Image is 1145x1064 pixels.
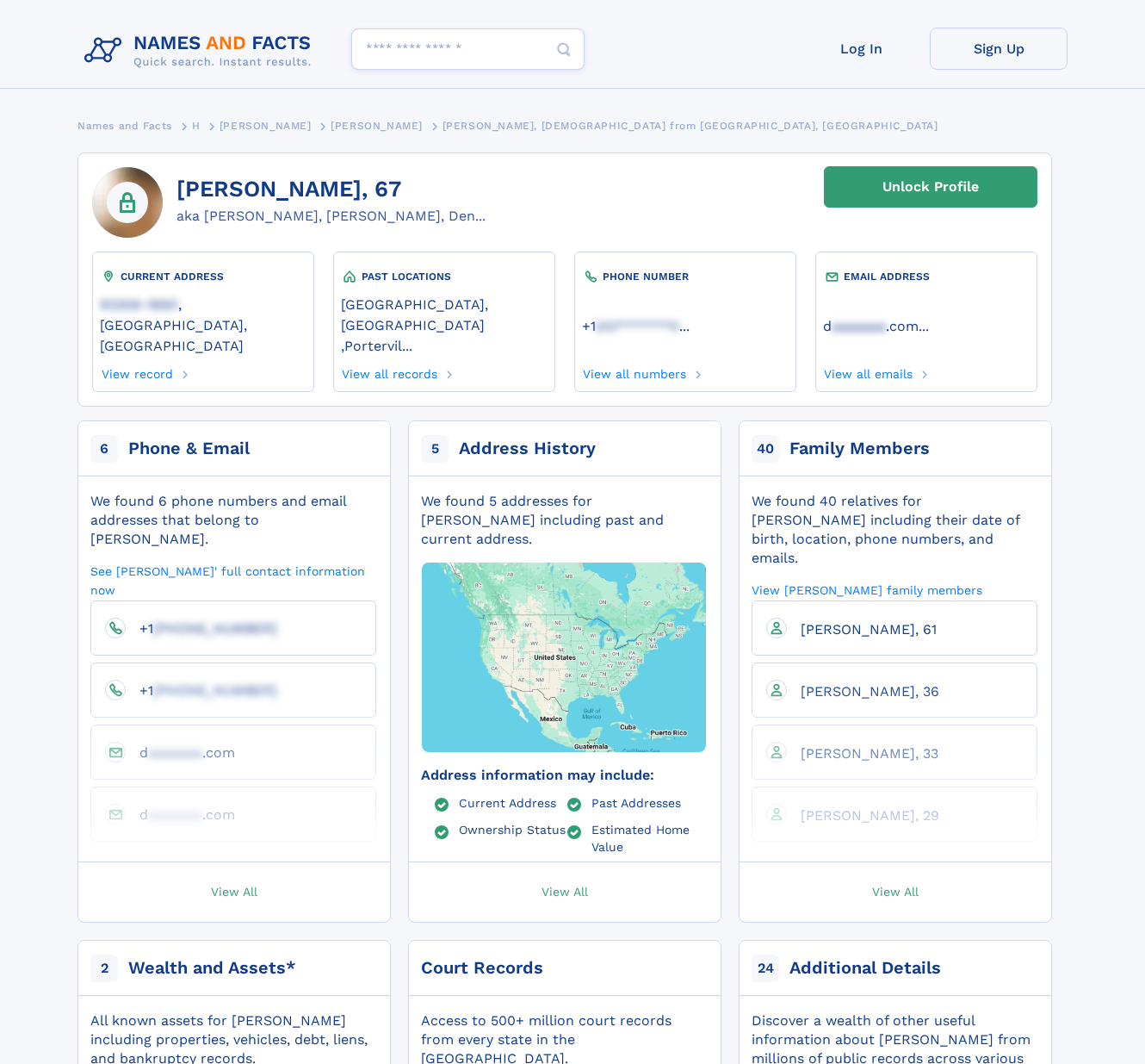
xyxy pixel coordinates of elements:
[824,166,1037,208] a: Unlock Profile
[126,806,235,822] a: daaaaaaa.com
[459,822,566,836] a: Ownership Status
[421,492,707,549] div: We found 5 addresses for [PERSON_NAME] including past and current address.
[872,883,919,899] span: View All
[882,167,979,207] div: Unlock Profile
[331,120,423,132] span: [PERSON_NAME]
[823,316,919,334] a: daaaaaaa.com
[789,437,930,461] div: Family Members
[100,295,306,354] a: 93306-1880, [GEOGRAPHIC_DATA], [GEOGRAPHIC_DATA]
[752,492,1037,568] div: We found 40 relatives for [PERSON_NAME] including their date of birth, location, phone numbers, a...
[832,318,886,334] span: aaaaaaa
[90,492,376,549] div: We found 6 phone numbers and email addresses that belong to [PERSON_NAME].
[341,268,548,285] div: PAST LOCATIONS
[582,362,687,381] a: View all numbers
[789,956,941,980] div: Additional Details
[400,862,729,922] a: View All
[211,883,257,899] span: View All
[591,822,708,853] a: Estimated Home Value
[192,115,201,136] a: H
[801,745,938,762] span: [PERSON_NAME], 33
[752,582,982,598] a: View [PERSON_NAME] family members
[126,681,277,698] a: +1[PHONE_NUMBER]
[90,563,376,598] a: See [PERSON_NAME]' full contact information now
[148,806,202,823] span: aaaaaaa
[542,883,588,899] span: View All
[787,744,938,761] a: [PERSON_NAME], 33
[421,766,707,785] div: Address information may include:
[731,862,1060,922] a: View All
[930,28,1068,70] a: Sign Up
[128,956,296,980] div: Wealth and Assets*
[787,806,939,823] a: [PERSON_NAME], 29
[77,115,172,136] a: Names and Facts
[459,795,556,809] a: Current Address
[100,268,306,285] div: CURRENT ADDRESS
[77,28,325,74] img: Logo Names and Facts
[823,318,1030,334] a: ...
[90,435,118,463] span: 6
[787,620,937,637] a: [PERSON_NAME], 61
[176,206,486,227] div: aka [PERSON_NAME], [PERSON_NAME], Den...
[823,362,913,381] a: View all emails
[341,362,438,381] a: View all records
[582,268,789,285] div: PHONE NUMBER
[351,28,585,70] input: search input
[192,120,201,132] span: H
[582,318,789,334] a: ...
[421,956,543,980] div: Court Records
[126,744,235,760] a: daaaaaaa.com
[220,115,312,136] a: [PERSON_NAME]
[443,120,938,132] span: [PERSON_NAME], [DEMOGRAPHIC_DATA] from [GEOGRAPHIC_DATA], [GEOGRAPHIC_DATA]
[787,682,939,699] a: [PERSON_NAME], 36
[90,955,118,982] span: 2
[126,619,277,636] a: +1[PHONE_NUMBER]
[153,682,277,699] span: [PHONE_NUMBER]
[176,177,486,202] h1: [PERSON_NAME], 67
[823,268,1030,285] div: EMAIL ADDRESS
[341,295,548,333] a: [GEOGRAPHIC_DATA], [GEOGRAPHIC_DATA]
[344,336,412,354] a: Portervil...
[70,862,399,922] a: View All
[459,437,596,461] div: Address History
[421,435,449,463] span: 5
[148,744,202,761] span: aaaaaaa
[543,28,585,71] button: Search Button
[128,437,250,461] div: Phone & Email
[591,795,681,809] a: Past Addresses
[801,683,939,700] span: [PERSON_NAME], 36
[341,285,548,362] div: ,
[153,620,277,637] span: [PHONE_NUMBER]
[100,296,178,313] span: 93306-1880
[801,621,937,638] span: [PERSON_NAME], 61
[752,955,779,982] span: 24
[100,362,173,381] a: View record
[392,513,736,800] img: Map with markers on addresses Dennis L Hamilton
[792,28,930,70] a: Log In
[752,435,779,463] span: 40
[220,120,312,132] span: [PERSON_NAME]
[801,807,939,824] span: [PERSON_NAME], 29
[331,115,423,136] a: [PERSON_NAME]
